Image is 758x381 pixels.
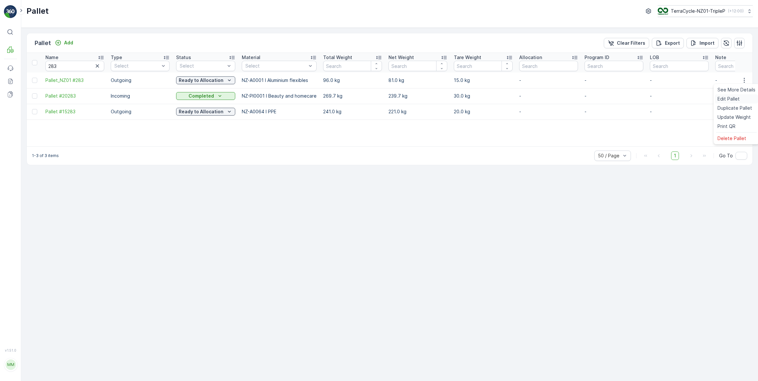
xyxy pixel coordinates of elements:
p: 239.7 kg [388,93,447,99]
button: Ready to Allocation [176,108,235,116]
p: Select [180,63,225,69]
td: - [516,88,581,104]
span: 1 [671,151,679,160]
p: Note [715,54,726,61]
a: Duplicate Pallet [715,103,758,113]
input: Search [45,61,104,71]
p: ( +12:00 ) [728,8,744,14]
input: Search [323,61,382,71]
input: Search [585,61,643,71]
p: Export [665,40,680,46]
td: - [516,72,581,88]
span: v 1.51.0 [4,348,17,352]
p: Material [242,54,260,61]
button: Export [652,38,684,48]
p: Program ID [585,54,609,61]
p: 20.0 kg [454,108,513,115]
p: Outgoing [111,108,170,115]
p: - [585,77,643,84]
p: 81.0 kg [388,77,447,84]
img: logo [4,5,17,18]
p: Total Weight [323,54,352,61]
span: See More Details [717,87,755,93]
p: NZ-A0064 I PPE [242,108,317,115]
button: MM [4,354,17,376]
span: Update Weight [717,114,751,120]
input: Search [650,61,709,71]
p: 269.7 kg [323,93,382,99]
a: Edit Pallet [715,94,758,103]
p: 241.0 kg [323,108,382,115]
p: 96.0 kg [323,77,382,84]
a: Pallet_NZ01 #283 [45,77,104,84]
div: Toggle Row Selected [32,78,37,83]
a: Pallet #20283 [45,93,104,99]
a: See More Details [715,85,758,94]
p: - [585,93,643,99]
span: Print QR [717,123,735,130]
a: Pallet #15283 [45,108,104,115]
p: Name [45,54,58,61]
input: Search [388,61,447,71]
button: Import [686,38,718,48]
input: Search [454,61,513,71]
p: Select [245,63,306,69]
p: 1-3 of 3 items [32,153,59,158]
p: Select [114,63,159,69]
p: NZ-PI0001 I Beauty and homecare [242,93,317,99]
p: - [585,108,643,115]
p: - [650,93,709,99]
p: TerraCycle-NZ01-TripleP [671,8,725,14]
p: 30.0 kg [454,93,513,99]
td: - [516,104,581,119]
div: MM [6,359,16,370]
p: 15.0 kg [454,77,513,84]
p: 221.0 kg [388,108,447,115]
p: Outgoing [111,77,170,84]
p: Status [176,54,191,61]
span: Go To [719,152,733,159]
p: Pallet [35,39,51,48]
p: Net Weight [388,54,414,61]
p: Clear Filters [617,40,645,46]
p: Completed [189,93,214,99]
p: Pallet [26,6,49,16]
p: Tare Weight [454,54,481,61]
span: Duplicate Pallet [717,105,752,111]
img: TC_7kpGtVS.png [658,8,668,15]
span: Edit Pallet [717,96,740,102]
div: Toggle Row Selected [32,109,37,114]
input: Search [519,61,578,71]
p: Incoming [111,93,170,99]
button: Add [52,39,76,47]
p: Allocation [519,54,542,61]
p: Add [64,40,73,46]
p: - [650,108,709,115]
p: Ready to Allocation [179,108,223,115]
p: Type [111,54,122,61]
span: Delete Pallet [717,135,746,142]
button: Completed [176,92,235,100]
p: Import [700,40,715,46]
p: Ready to Allocation [179,77,223,84]
button: Clear Filters [604,38,649,48]
div: Toggle Row Selected [32,93,37,99]
p: - [650,77,709,84]
button: Ready to Allocation [176,76,235,84]
p: NZ-A0001 I Aluminium flexibles [242,77,317,84]
button: TerraCycle-NZ01-TripleP(+12:00) [658,5,753,17]
p: LOB [650,54,659,61]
